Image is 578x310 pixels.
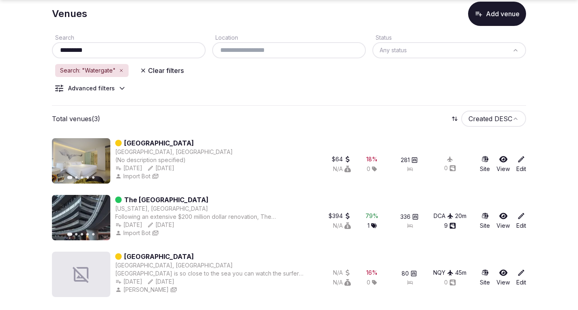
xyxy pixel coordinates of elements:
[147,164,174,172] button: [DATE]
[333,222,351,230] button: N/A
[480,155,490,173] a: Site
[123,229,150,237] span: Import Bot
[401,156,410,164] span: 281
[333,165,351,173] button: N/A
[68,84,115,92] div: Advanced filters
[402,269,417,278] button: 80
[115,156,233,164] div: (No description specified)
[123,172,150,180] span: Import Bot
[115,221,142,229] button: [DATE]
[333,269,351,277] button: N/A
[115,261,233,269] button: [GEOGRAPHIC_DATA], [GEOGRAPHIC_DATA]
[468,2,526,26] button: Add venue
[372,34,392,41] label: Status
[366,269,378,277] div: 16 %
[60,66,116,75] span: Search: "Watergate"
[366,155,378,163] div: 18 %
[123,286,169,294] span: [PERSON_NAME]
[516,212,526,230] a: Edit
[480,212,490,230] a: Site
[115,229,150,237] button: Import Bot
[147,278,174,286] button: [DATE]
[367,222,377,230] button: 1
[444,222,456,230] button: 9
[86,176,89,179] button: Go to slide 4
[496,155,510,173] a: View
[516,155,526,173] a: Edit
[75,176,77,179] button: Go to slide 2
[115,278,142,286] button: [DATE]
[52,34,74,41] label: Search
[52,195,110,240] img: Featured image for The Watergate Hotel
[516,269,526,286] a: Edit
[329,212,351,220] button: $394
[455,212,466,220] div: 20 m
[124,195,208,205] a: The [GEOGRAPHIC_DATA]
[455,269,466,277] button: 45m
[52,114,100,123] p: Total venues (3)
[115,164,142,172] button: [DATE]
[115,269,304,278] div: [GEOGRAPHIC_DATA] is so close to the sea you can watch the surfers from the pool. It’s about the ...
[67,176,73,179] button: Go to slide 1
[434,212,453,220] button: DCA
[92,233,95,235] button: Go to slide 5
[115,286,169,294] button: [PERSON_NAME]
[365,212,378,220] div: 79 %
[212,34,238,41] label: Location
[444,164,456,172] button: 0
[52,7,87,21] h1: Venues
[366,269,378,277] button: 16%
[433,269,453,277] button: NQY
[400,213,419,221] button: 336
[75,233,77,235] button: Go to slide 2
[367,278,370,286] span: 0
[496,212,510,230] a: View
[367,165,370,173] span: 0
[115,205,208,213] button: [US_STATE], [GEOGRAPHIC_DATA]
[52,138,110,184] img: Featured image for Centara Watergate Pavillion Hotel
[86,233,89,235] button: Go to slide 4
[92,176,95,179] button: Go to slide 5
[124,138,194,148] a: [GEOGRAPHIC_DATA]
[444,278,456,286] button: 0
[81,176,83,179] button: Go to slide 3
[332,155,351,163] button: $64
[455,212,466,220] button: 20m
[366,155,378,163] button: 18%
[333,278,351,286] button: N/A
[81,233,83,235] button: Go to slide 3
[135,63,189,78] button: Clear filters
[480,269,490,286] a: Site
[124,252,194,261] a: [GEOGRAPHIC_DATA]
[147,221,174,229] button: [DATE]
[115,148,233,156] button: [GEOGRAPHIC_DATA], [GEOGRAPHIC_DATA]
[400,213,410,221] span: 336
[365,212,378,220] button: 79%
[67,233,73,236] button: Go to slide 1
[401,156,418,164] button: 281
